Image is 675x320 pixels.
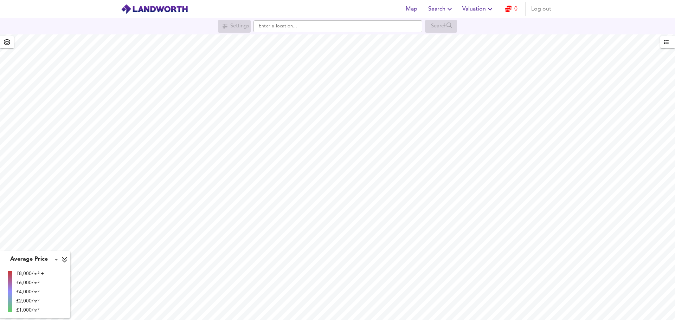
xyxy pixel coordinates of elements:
[16,288,44,295] div: £4,000/m²
[428,4,454,14] span: Search
[459,2,497,16] button: Valuation
[218,20,251,33] div: Search for a location first or explore the map
[16,307,44,314] div: £1,000/m²
[16,298,44,305] div: £2,000/m²
[425,20,457,33] div: Search for a location first or explore the map
[528,2,554,16] button: Log out
[253,20,422,32] input: Enter a location...
[500,2,522,16] button: 0
[121,4,188,14] img: logo
[400,2,423,16] button: Map
[505,4,517,14] a: 0
[425,2,457,16] button: Search
[16,279,44,286] div: £6,000/m²
[462,4,494,14] span: Valuation
[403,4,420,14] span: Map
[16,270,44,277] div: £8,000/m² +
[531,4,551,14] span: Log out
[6,254,60,265] div: Average Price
